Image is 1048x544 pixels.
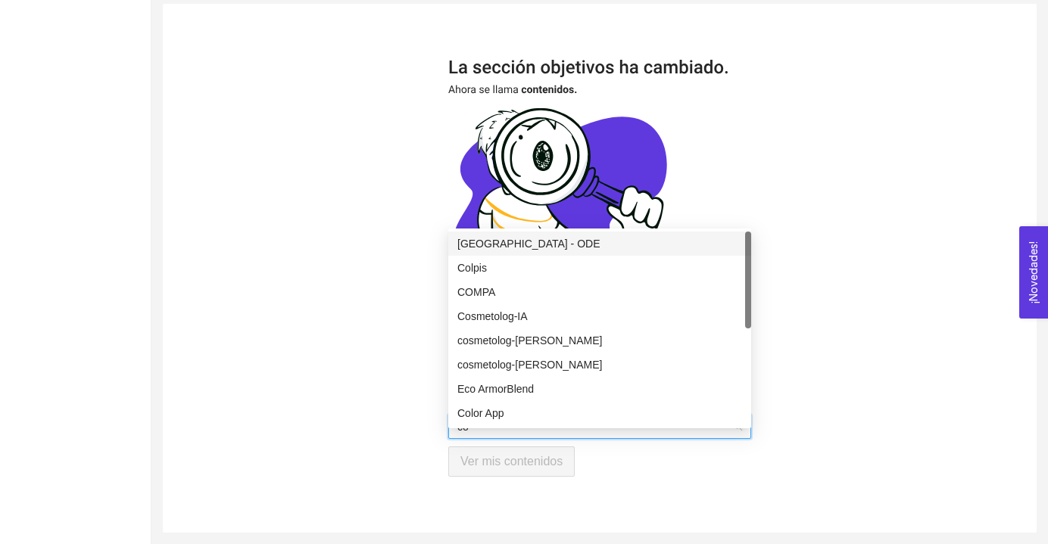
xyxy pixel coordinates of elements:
[1019,226,1048,319] button: Open Feedback Widget
[448,353,751,377] div: cosmetolog-IA
[457,381,742,397] div: Eco ArmorBlend
[448,401,751,425] div: Color App
[457,235,742,252] div: [GEOGRAPHIC_DATA] - ODE
[448,377,751,401] div: Eco ArmorBlend
[448,304,751,328] div: Cosmetolog-IA
[448,280,751,304] div: COMPA
[448,328,751,353] div: cosmetolog-IA
[448,256,751,280] div: Colpis
[457,332,742,349] div: cosmetolog-[PERSON_NAME]
[457,284,742,300] div: COMPA
[457,260,742,276] div: Colpis
[448,446,575,477] button: Ver mis contenidos
[448,60,751,415] img: redireccionamiento.7b00f663.svg
[457,405,742,421] div: Color App
[457,356,742,373] div: cosmetolog-[PERSON_NAME]
[457,308,742,325] div: Cosmetolog-IA
[448,232,751,256] div: PARQUE TECNOLÓGICO ORIÓN - ODE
